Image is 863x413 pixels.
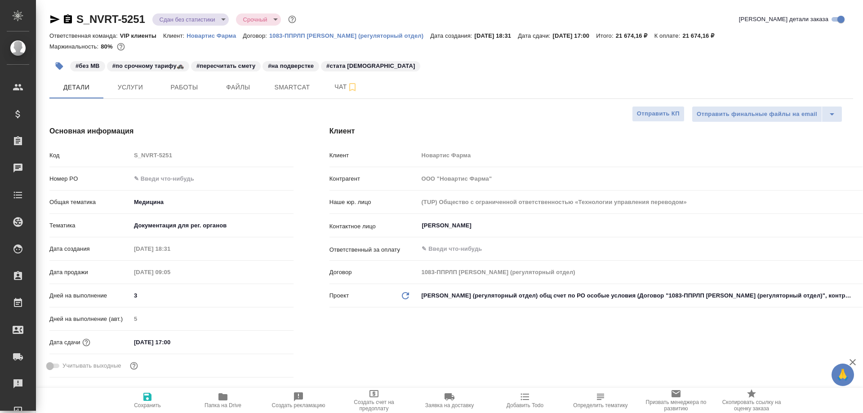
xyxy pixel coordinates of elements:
[49,198,131,207] p: Общая тематика
[858,225,859,226] button: Open
[719,399,784,412] span: Скопировать ссылку на оценку заказа
[418,149,863,162] input: Пустое поле
[271,82,314,93] span: Smartcat
[329,174,418,183] p: Контрагент
[412,388,487,413] button: Заявка на доставку
[573,402,627,409] span: Определить тематику
[418,195,863,209] input: Пустое поле
[329,151,418,160] p: Клиент
[49,315,131,324] p: Дней на выполнение (авт.)
[262,62,320,69] span: на подверстке
[325,81,368,93] span: Чат
[49,14,60,25] button: Скопировать ссылку для ЯМессенджера
[616,32,654,39] p: 21 674,16 ₽
[62,14,73,25] button: Скопировать ссылку
[329,198,418,207] p: Наше юр. лицо
[714,388,789,413] button: Скопировать ссылку на оценку заказа
[418,172,863,185] input: Пустое поле
[62,361,121,370] span: Учитывать выходные
[128,360,140,372] button: Выбери, если сб и вс нужно считать рабочими днями для выполнения заказа.
[131,312,294,325] input: Пустое поле
[637,109,680,119] span: Отправить КП
[654,32,683,39] p: К оплате:
[329,222,418,231] p: Контактное лицо
[835,365,850,384] span: 🙏
[76,13,145,25] a: S_NVRT-5251
[243,32,269,39] p: Договор:
[131,149,294,162] input: Пустое поле
[109,82,152,93] span: Услуги
[120,32,163,39] p: VIP клиенты
[205,402,241,409] span: Папка на Drive
[329,126,853,137] h4: Клиент
[49,126,294,137] h4: Основная информация
[644,399,708,412] span: Призвать менеджера по развитию
[190,62,262,69] span: пересчитать смету
[272,402,325,409] span: Создать рекламацию
[49,338,80,347] p: Дата сдачи
[596,32,615,39] p: Итого:
[157,16,218,23] button: Сдан без статистики
[475,32,518,39] p: [DATE] 18:31
[131,242,209,255] input: Пустое поле
[49,268,131,277] p: Дата продажи
[518,32,552,39] p: Дата сдачи:
[49,221,131,230] p: Тематика
[196,62,255,71] p: #пересчитать смету
[69,62,106,69] span: без МВ
[217,82,260,93] span: Файлы
[55,82,98,93] span: Детали
[101,43,115,50] p: 80%
[163,32,187,39] p: Клиент:
[131,195,294,210] div: Медицина
[185,388,261,413] button: Папка на Drive
[115,41,127,53] button: 3547.26 RUB;
[507,402,543,409] span: Добавить Todo
[563,388,638,413] button: Определить тематику
[49,151,131,160] p: Код
[163,82,206,93] span: Работы
[632,106,685,122] button: Отправить КП
[49,32,120,39] p: Ответственная команда:
[131,218,294,233] div: Документация для рег. органов
[553,32,596,39] p: [DATE] 17:00
[692,106,842,122] div: split button
[347,82,358,93] svg: Подписаться
[418,266,863,279] input: Пустое поле
[49,56,69,76] button: Добавить тэг
[76,62,100,71] p: #без МВ
[638,388,714,413] button: Призвать менеджера по развитию
[320,62,421,69] span: стата саши
[329,245,418,254] p: Ответственный за оплату
[430,32,474,39] p: Дата создания:
[240,16,270,23] button: Срочный
[269,32,430,39] p: 1083-ППРЛП [PERSON_NAME] (регуляторный отдел)
[131,336,209,349] input: ✎ Введи что-нибудь
[336,388,412,413] button: Создать счет на предоплату
[131,172,294,185] input: ✎ Введи что-нибудь
[425,402,474,409] span: Заявка на доставку
[269,31,430,39] a: 1083-ППРЛП [PERSON_NAME] (регуляторный отдел)
[110,388,185,413] button: Сохранить
[682,32,721,39] p: 21 674,16 ₽
[342,399,406,412] span: Создать счет на предоплату
[131,266,209,279] input: Пустое поле
[329,268,418,277] p: Договор
[326,62,415,71] p: #стата [DEMOGRAPHIC_DATA]
[106,62,190,69] span: по срочному тарифу🚓
[418,288,863,303] div: [PERSON_NAME] (регуляторный отдел) общ счет по РО особые условия (Договор "1083-ППРЛП [PERSON_NAM...
[49,244,131,253] p: Дата создания
[261,388,336,413] button: Создать рекламацию
[697,109,817,120] span: Отправить финальные файлы на email
[236,13,281,26] div: Сдан без статистики
[152,13,229,26] div: Сдан без статистики
[421,244,830,254] input: ✎ Введи что-нибудь
[487,388,563,413] button: Добавить Todo
[134,402,161,409] span: Сохранить
[49,43,101,50] p: Маржинальность:
[858,248,859,250] button: Open
[131,289,294,302] input: ✎ Введи что-нибудь
[286,13,298,25] button: Доп статусы указывают на важность/срочность заказа
[832,364,854,386] button: 🙏
[329,291,349,300] p: Проект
